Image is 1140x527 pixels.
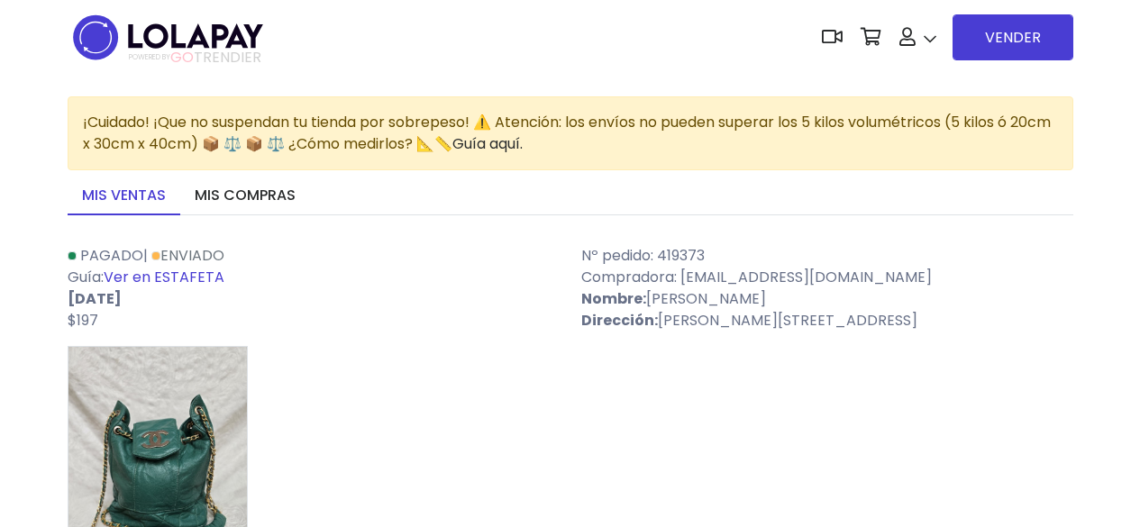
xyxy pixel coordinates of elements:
[581,310,1073,332] p: [PERSON_NAME][STREET_ADDRESS]
[68,288,560,310] p: [DATE]
[151,245,224,266] a: Enviado
[581,288,646,309] strong: Nombre:
[129,52,170,62] span: POWERED BY
[452,133,523,154] a: Guía aquí.
[80,245,143,266] span: Pagado
[104,267,224,287] a: Ver en ESTAFETA
[581,245,1073,267] p: Nº pedido: 419373
[129,50,261,66] span: TRENDIER
[581,288,1073,310] p: [PERSON_NAME]
[581,267,1073,288] p: Compradora: [EMAIL_ADDRESS][DOMAIN_NAME]
[68,310,98,331] span: $197
[57,245,570,332] div: | Guía:
[953,14,1073,60] a: VENDER
[68,177,180,215] a: Mis ventas
[581,310,658,331] strong: Dirección:
[83,112,1051,154] span: ¡Cuidado! ¡Que no suspendan tu tienda por sobrepeso! ⚠️ Atención: los envíos no pueden superar lo...
[170,47,194,68] span: GO
[68,9,269,66] img: logo
[180,177,310,215] a: Mis compras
